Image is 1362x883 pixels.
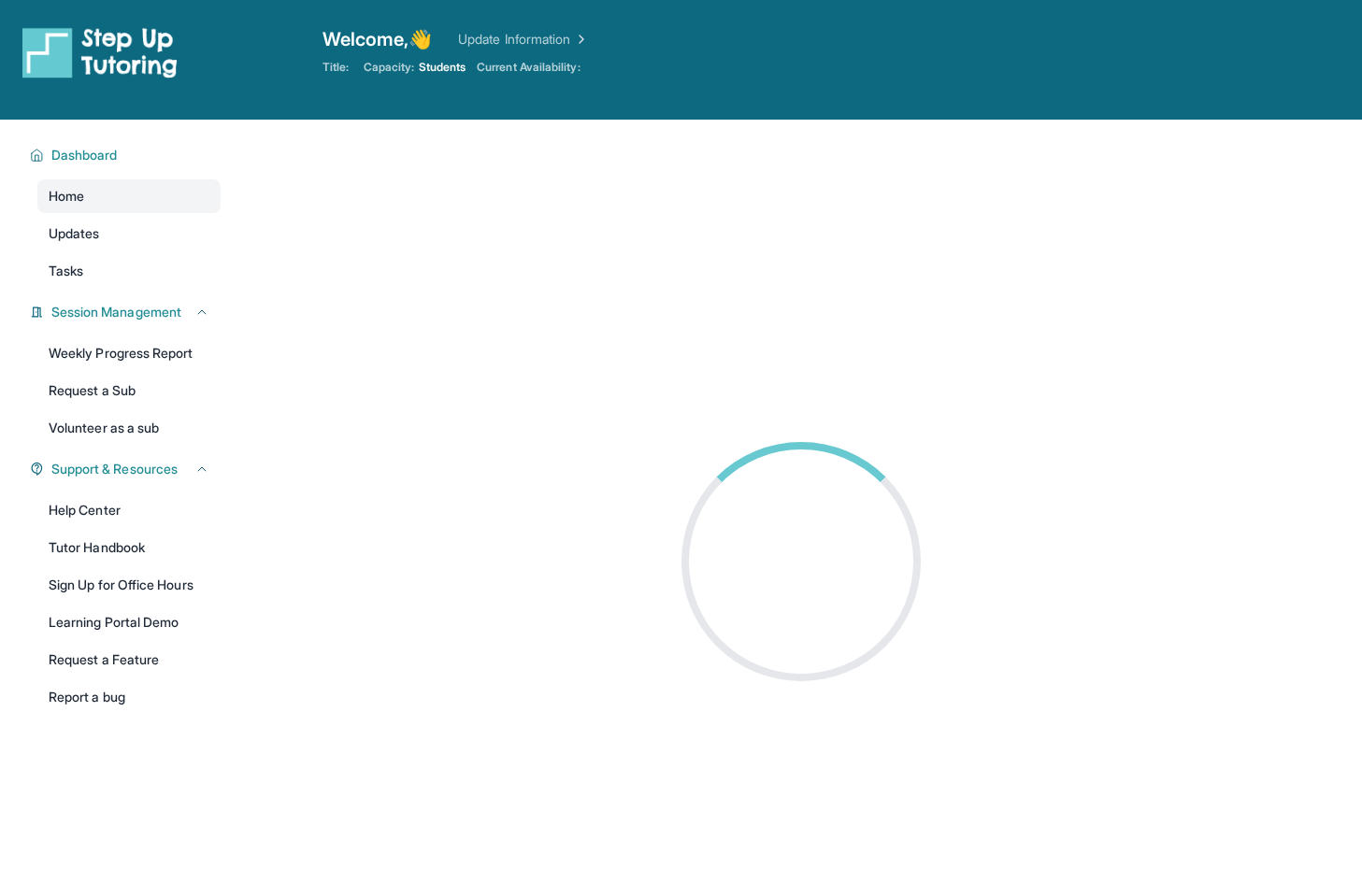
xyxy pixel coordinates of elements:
a: Home [37,179,221,213]
span: Title: [323,60,349,75]
a: Help Center [37,493,221,527]
a: Report a bug [37,680,221,714]
span: Dashboard [51,146,118,164]
button: Session Management [44,303,209,321]
a: Weekly Progress Report [37,336,221,370]
span: Current Availability: [477,60,580,75]
span: Updates [49,224,100,243]
button: Dashboard [44,146,209,164]
a: Tutor Handbook [37,531,221,564]
button: Support & Resources [44,460,209,478]
span: Students [419,60,466,75]
a: Request a Feature [37,643,221,676]
a: Tasks [37,254,221,288]
a: Request a Sub [37,374,221,407]
span: Capacity: [364,60,415,75]
img: logo [22,26,178,78]
img: Chevron Right [570,30,589,49]
a: Update Information [458,30,589,49]
span: Welcome, 👋 [323,26,433,52]
a: Updates [37,217,221,250]
a: Learning Portal Demo [37,605,221,639]
span: Tasks [49,262,83,280]
span: Home [49,187,84,206]
span: Session Management [51,303,181,321]
span: Support & Resources [51,460,178,478]
a: Volunteer as a sub [37,411,221,445]
a: Sign Up for Office Hours [37,568,221,602]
